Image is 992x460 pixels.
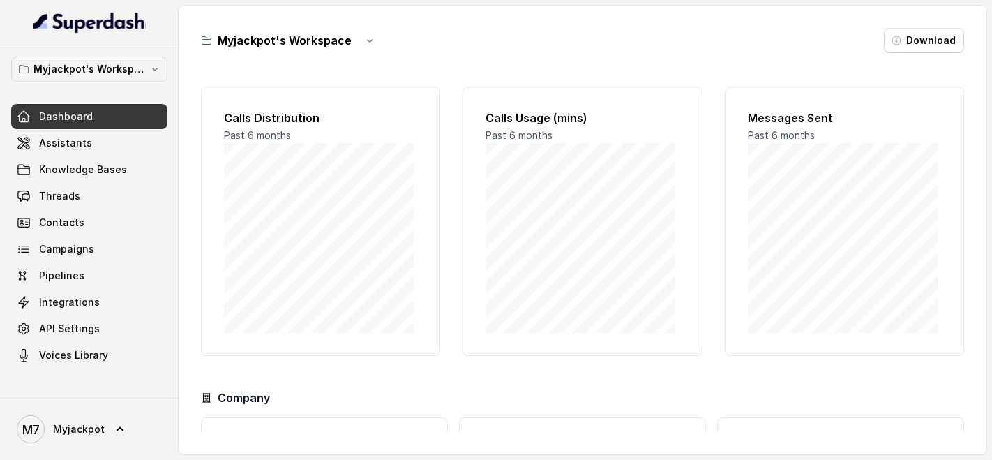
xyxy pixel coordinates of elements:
p: Myjackpot's Workspace [33,61,145,77]
a: Pipelines [11,263,167,288]
a: Threads [11,184,167,209]
span: Myjackpot [53,422,105,436]
button: Myjackpot's Workspace [11,57,167,82]
button: Download [884,28,964,53]
h2: Calls Usage (mins) [486,110,679,126]
h3: Workspaces [729,429,952,446]
a: Integrations [11,290,167,315]
span: Pipelines [39,269,84,283]
a: Knowledge Bases [11,157,167,182]
h2: Messages Sent [748,110,941,126]
span: Knowledge Bases [39,163,127,177]
h3: Messages [471,429,694,446]
span: Past 6 months [748,129,815,141]
span: Threads [39,189,80,203]
span: Integrations [39,295,100,309]
h3: Calls [213,429,436,446]
a: Voices Library [11,343,167,368]
span: Contacts [39,216,84,230]
a: Dashboard [11,104,167,129]
span: Past 6 months [224,129,291,141]
span: API Settings [39,322,100,336]
span: Dashboard [39,110,93,124]
span: Campaigns [39,242,94,256]
span: Past 6 months [486,129,553,141]
a: API Settings [11,316,167,341]
h2: Calls Distribution [224,110,417,126]
a: Campaigns [11,237,167,262]
h3: Company [218,389,270,406]
a: Assistants [11,131,167,156]
span: Voices Library [39,348,108,362]
a: Contacts [11,210,167,235]
a: Myjackpot [11,410,167,449]
h3: Myjackpot's Workspace [218,32,352,49]
span: Assistants [39,136,92,150]
text: M7 [22,422,40,437]
img: light.svg [33,11,146,34]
